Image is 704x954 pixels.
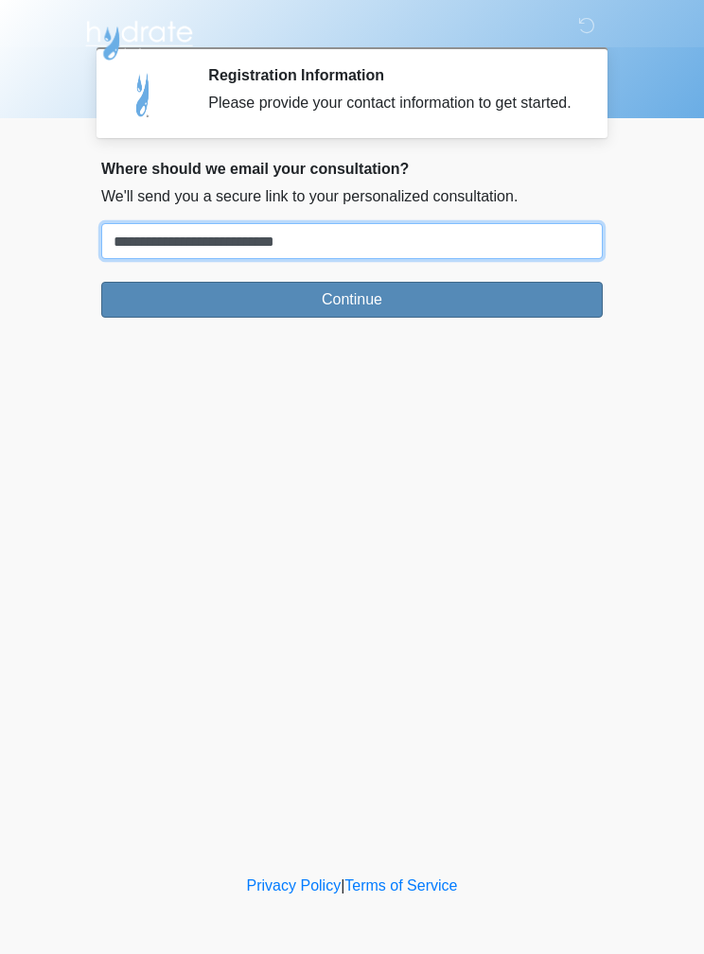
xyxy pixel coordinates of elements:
div: Please provide your contact information to get started. [208,92,574,114]
img: Agent Avatar [115,66,172,123]
a: Privacy Policy [247,877,342,893]
button: Continue [101,282,603,318]
h2: Where should we email your consultation? [101,160,603,178]
p: We'll send you a secure link to your personalized consultation. [101,185,603,208]
img: Hydrate IV Bar - Flagstaff Logo [82,14,196,61]
a: Terms of Service [344,877,457,893]
a: | [341,877,344,893]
